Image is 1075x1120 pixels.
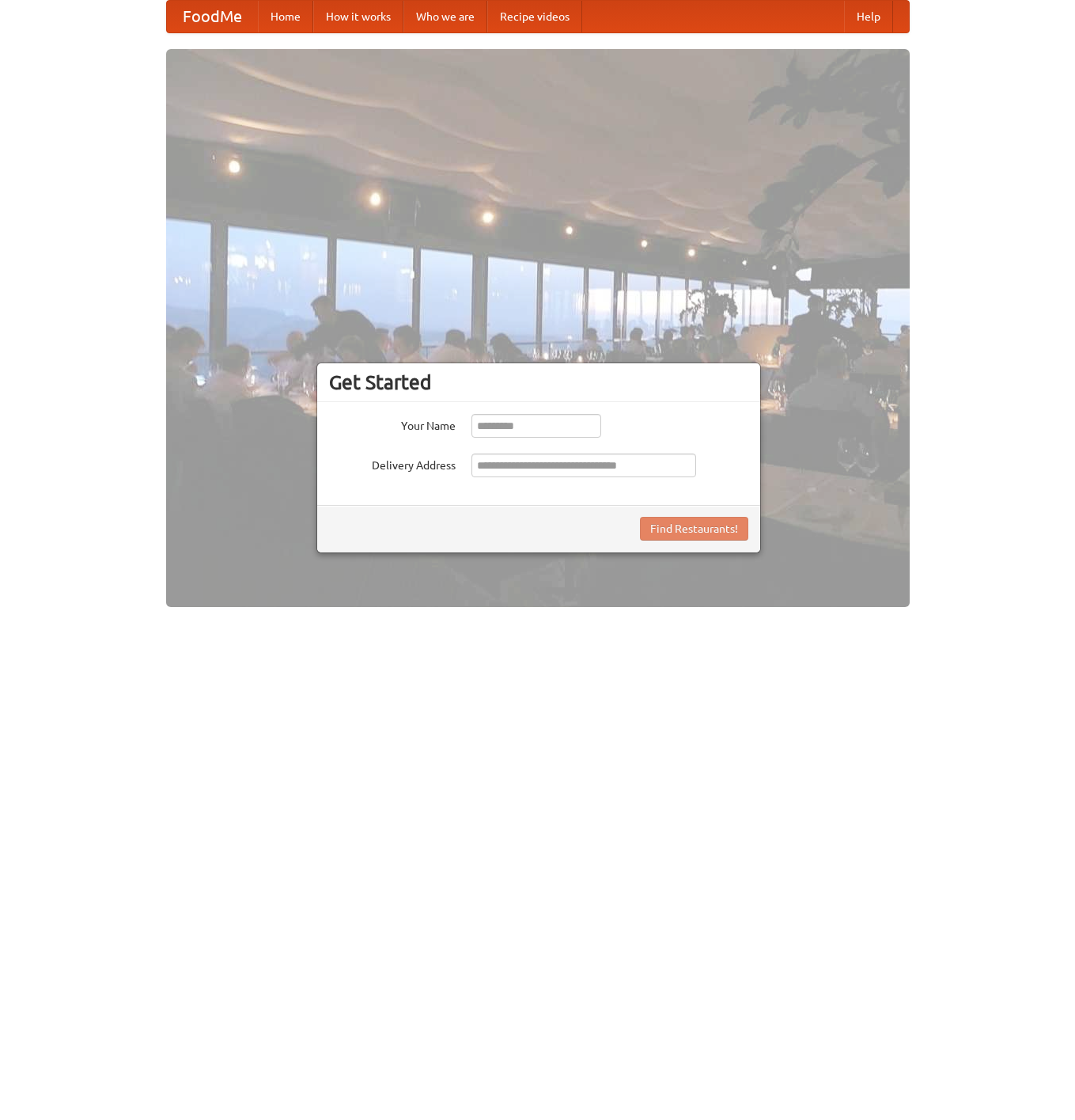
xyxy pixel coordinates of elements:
[844,1,893,32] a: Help
[258,1,313,32] a: Home
[167,1,258,32] a: FoodMe
[329,454,456,473] label: Delivery Address
[329,414,456,434] label: Your Name
[329,370,748,394] h3: Get Started
[487,1,582,32] a: Recipe videos
[313,1,403,32] a: How it works
[640,517,748,541] button: Find Restaurants!
[403,1,487,32] a: Who we are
